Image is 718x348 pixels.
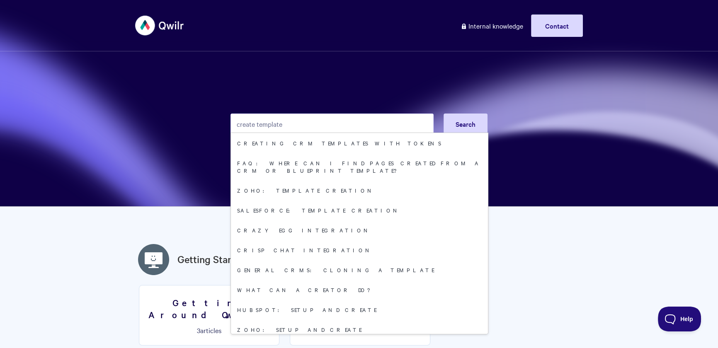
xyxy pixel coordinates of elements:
[144,297,274,320] h3: Getting Around Qwilr
[231,260,488,280] a: General CRMs: Cloning a Template
[135,10,184,41] img: Qwilr Help Center
[531,15,583,37] a: Contact
[456,119,475,128] span: Search
[231,300,488,319] a: HubSpot: Setup and Create
[144,326,274,334] p: articles
[231,200,488,220] a: Salesforce: Template Creation
[231,133,488,153] a: Creating CRM Templates with Tokens
[177,252,246,267] a: Getting Started
[197,326,200,335] span: 3
[231,240,488,260] a: Crisp Chat Integration
[658,307,701,331] iframe: Toggle Customer Support
[231,220,488,240] a: Crazy Egg Integration
[454,15,529,37] a: Internal knowledge
[231,180,488,200] a: Zoho: Template Creation
[231,153,488,180] a: FAQ: Where can I find pages created from a CRM or Blueprint template?
[230,114,434,134] input: Search the knowledge base
[139,285,279,346] a: Getting Around Qwilr 3articles
[231,319,488,339] a: Zoho: Setup and Create
[231,280,488,300] a: What can a Creator do?
[444,114,488,134] button: Search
